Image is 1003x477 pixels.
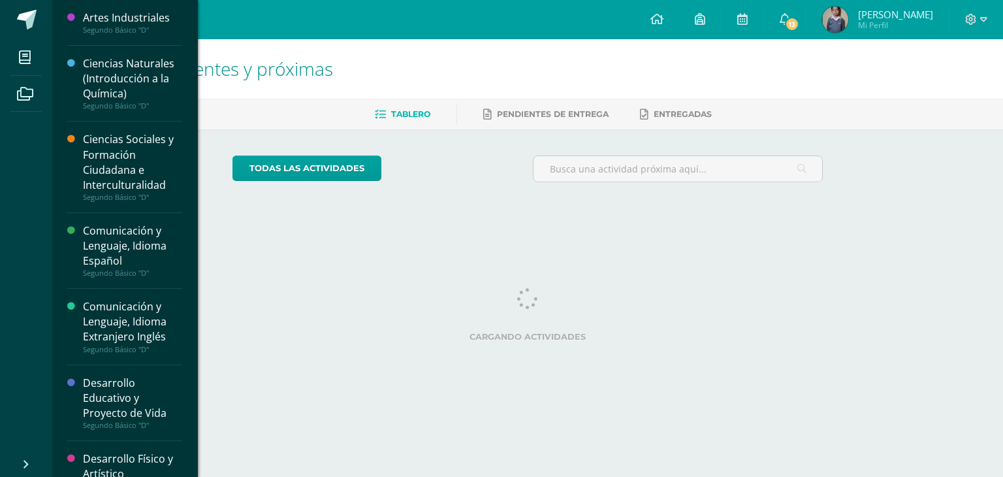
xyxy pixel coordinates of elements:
span: [PERSON_NAME] [858,8,933,21]
a: Ciencias Naturales (Introducción a la Química)Segundo Básico "D" [83,56,182,110]
div: Segundo Básico "D" [83,25,182,35]
span: Entregadas [654,109,712,119]
div: Comunicación y Lenguaje, Idioma Español [83,223,182,269]
div: Segundo Básico "D" [83,345,182,354]
label: Cargando actividades [232,332,823,342]
a: Entregadas [640,104,712,125]
div: Segundo Básico "D" [83,101,182,110]
a: Artes IndustrialesSegundo Básico "D" [83,10,182,35]
a: Tablero [375,104,430,125]
span: Mi Perfil [858,20,933,31]
div: Segundo Básico "D" [83,193,182,202]
a: Comunicación y Lenguaje, Idioma EspañolSegundo Básico "D" [83,223,182,278]
div: Ciencias Naturales (Introducción a la Química) [83,56,182,101]
a: Desarrollo Educativo y Proyecto de VidaSegundo Básico "D" [83,376,182,430]
a: todas las Actividades [232,156,381,181]
span: Pendientes de entrega [497,109,609,119]
div: Ciencias Sociales y Formación Ciudadana e Interculturalidad [83,132,182,192]
a: Pendientes de entrega [483,104,609,125]
div: Comunicación y Lenguaje, Idioma Extranjero Inglés [83,299,182,344]
a: Comunicación y Lenguaje, Idioma Extranjero InglésSegundo Básico "D" [83,299,182,354]
a: Ciencias Sociales y Formación Ciudadana e InterculturalidadSegundo Básico "D" [83,132,182,201]
div: Artes Industriales [83,10,182,25]
span: Actividades recientes y próximas [68,56,333,81]
div: Desarrollo Educativo y Proyecto de Vida [83,376,182,421]
img: 45b3a49198955fd9e7233580ff8da55a.png [822,7,848,33]
span: 13 [785,17,799,31]
div: Segundo Básico "D" [83,269,182,278]
span: Tablero [391,109,430,119]
input: Busca una actividad próxima aquí... [533,156,823,182]
div: Segundo Básico "D" [83,421,182,430]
